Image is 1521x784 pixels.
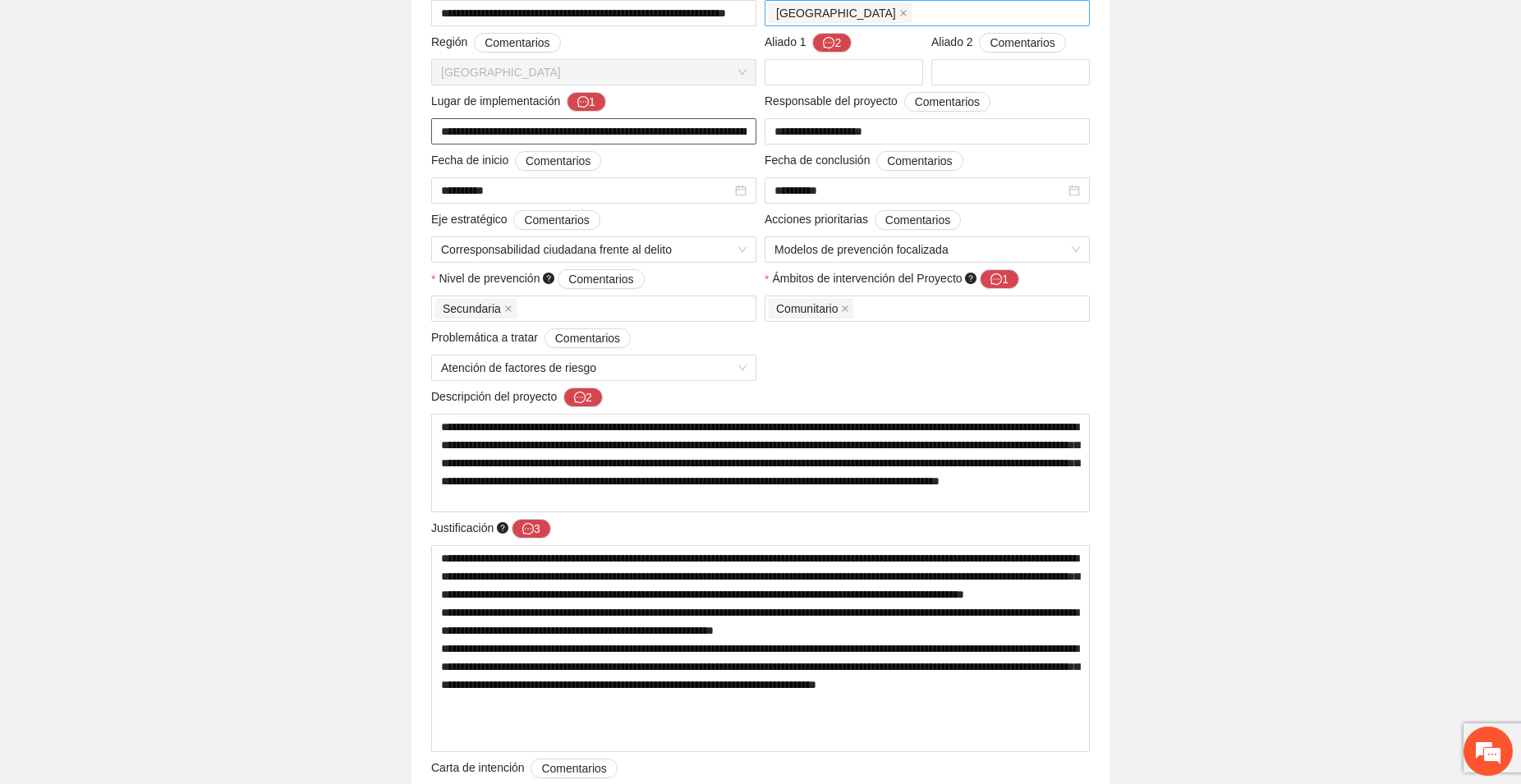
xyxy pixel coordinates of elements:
span: Descripción del proyecto [431,387,603,407]
button: Eje estratégico [513,210,600,230]
span: Acciones prioritarias [765,210,961,230]
span: Ámbitos de intervención del Proyecto [772,269,1019,289]
button: Problemática a tratar [545,328,631,348]
span: message [577,96,589,109]
span: Corresponsabilidad ciudadana frente al delito [441,237,747,262]
span: close [899,9,908,17]
span: Carta de intención [431,759,618,778]
span: Justificación [431,519,551,539]
span: Comentarios [524,211,589,229]
button: Justificación question-circle [512,519,551,539]
span: Comentarios [485,34,549,52]
span: [GEOGRAPHIC_DATA] [776,4,896,22]
button: Descripción del proyecto [563,387,603,407]
button: Nivel de prevención question-circle [558,269,644,289]
span: Responsable del proyecto [765,92,990,112]
span: Chihuahua [441,60,747,85]
button: Fecha de conclusión [876,151,963,171]
button: Ámbitos de intervención del Proyecto question-circle [980,269,1019,289]
span: Comentarios [990,34,1055,52]
button: Lugar de implementación [567,92,606,112]
span: message [522,523,534,536]
button: Aliado 2 [979,33,1065,53]
span: Comentarios [541,759,606,777]
div: Chatee con nosotros ahora [85,85,276,105]
span: question-circle [543,273,554,284]
span: ¿Cuál es su nombre? [33,426,149,444]
button: Acciones prioritarias [875,210,961,230]
span: Aliado 2 [931,33,1066,53]
span: Comentarios [526,152,590,170]
span: Chihuahua [769,3,912,23]
button: Aliado 1 [812,33,852,53]
span: Comunitario [769,299,853,319]
div: Minimizar ventana de chat en vivo [269,8,309,48]
span: Lugar de implementación [431,92,606,112]
span: Comentarios [915,93,980,111]
span: Comentarios [885,211,950,229]
span: Aliado 1 [765,33,852,53]
span: Comentarios [568,270,633,288]
textarea: ¿Cuál es su nombre? [8,479,313,536]
span: Nivel de prevención [439,269,644,289]
span: question-circle [965,273,976,284]
span: Eje estratégico [431,210,600,230]
span: Secundaria [435,299,517,319]
span: Atención de factores de riesgo [441,355,747,380]
button: Responsable del proyecto [904,92,990,112]
div: Operador [28,401,76,413]
span: Secundaria [443,300,501,318]
span: Comunitario [776,300,838,318]
span: close [841,305,849,313]
span: Comentarios [887,152,952,170]
span: Fecha de inicio [431,151,601,171]
span: question-circle [497,522,508,534]
button: Región [474,33,560,53]
div: Tú [28,323,292,335]
span: Región [431,33,561,53]
span: Fecha de conclusión [765,151,963,171]
button: Fecha de inicio [515,151,601,171]
span: buenos [PERSON_NAME], ya esta solucionado, gracias. [57,345,288,381]
span: message [990,273,1002,287]
span: message [574,392,586,405]
button: Carta de intención [531,759,617,778]
span: Comentarios [555,329,620,347]
span: message [823,37,834,50]
span: Problemática a tratar [431,328,631,348]
span: close [504,305,512,313]
span: Modelos de prevención focalizada [774,237,1080,262]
